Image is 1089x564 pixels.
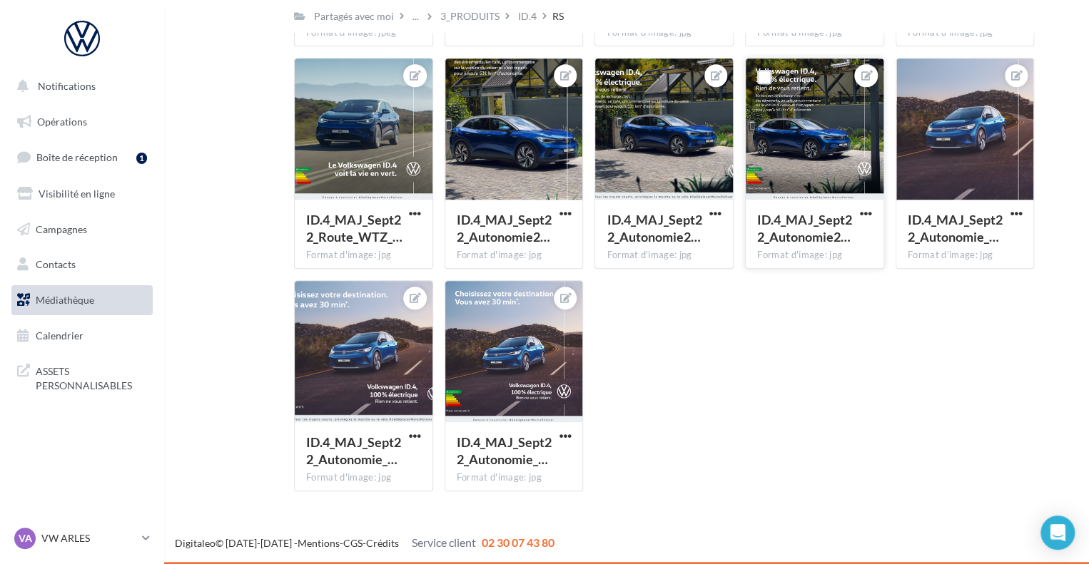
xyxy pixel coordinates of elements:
span: Visibilité en ligne [39,188,115,200]
span: © [DATE]-[DATE] - - - [175,537,554,549]
button: Notifications [9,71,150,101]
a: Médiathèque [9,285,156,315]
div: Format d'image: jpg [306,471,421,484]
span: Campagnes [36,222,87,235]
span: Opérations [37,116,87,128]
span: Service client [412,535,476,549]
span: Calendrier [36,329,83,342]
div: Format d'image: jpg [457,249,572,262]
a: Mentions [298,537,340,549]
span: Boîte de réception [36,151,118,163]
div: Format d'image: jpg [908,249,1023,262]
a: Calendrier [9,321,156,351]
div: Format d'image: jpg [908,26,1023,39]
div: Format d'image: jpg [757,26,872,39]
span: VA [19,531,32,545]
span: ID.4_MAJ_Sept22_Autonomie2_Carre [757,212,852,245]
div: Format d'image: jpg [306,249,421,262]
a: Digitaleo [175,537,216,549]
div: 1 [136,153,147,164]
span: Contacts [36,258,76,270]
p: VW ARLES [41,531,136,545]
span: ID.4_MAJ_Sept22_Autonomie2_GMB [607,212,701,245]
span: ID.4_MAJ_Sept22_Autonomie_Carre [457,434,552,467]
a: CGS [343,537,363,549]
span: ID.4_MAJ_Sept22_Route_WTZ_carre [306,212,402,245]
a: Opérations [9,107,156,137]
span: Notifications [38,80,96,92]
span: ID.4_MAJ_Sept22_Autonomie2_STORY [457,212,552,245]
div: Format d'image: jpg [457,471,572,484]
div: Open Intercom Messenger [1040,516,1075,550]
div: Format d'image: jpg [607,249,721,262]
a: Visibilité en ligne [9,179,156,209]
div: RS [552,9,564,24]
span: 02 30 07 43 80 [482,535,554,549]
a: Boîte de réception1 [9,142,156,173]
div: Format d'image: jpg [607,26,721,39]
a: Contacts [9,250,156,280]
a: ASSETS PERSONNALISABLES [9,356,156,398]
div: 3_PRODUITS [440,9,500,24]
div: ... [410,6,422,26]
a: VA VW ARLES [11,525,153,552]
span: ASSETS PERSONNALISABLES [36,362,147,392]
div: Partagés avec moi [314,9,394,24]
span: ID.4_MAJ_Sept22_Autonomie_GMB [306,434,401,467]
div: Format d'image: jpg [757,249,872,262]
span: ID.4_MAJ_Sept22_Autonomie_Story [908,212,1003,245]
div: Format d'image: jpeg [306,26,421,39]
div: ID.4 [518,9,537,24]
a: Campagnes [9,215,156,245]
a: Crédits [366,537,399,549]
span: Médiathèque [36,294,94,306]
